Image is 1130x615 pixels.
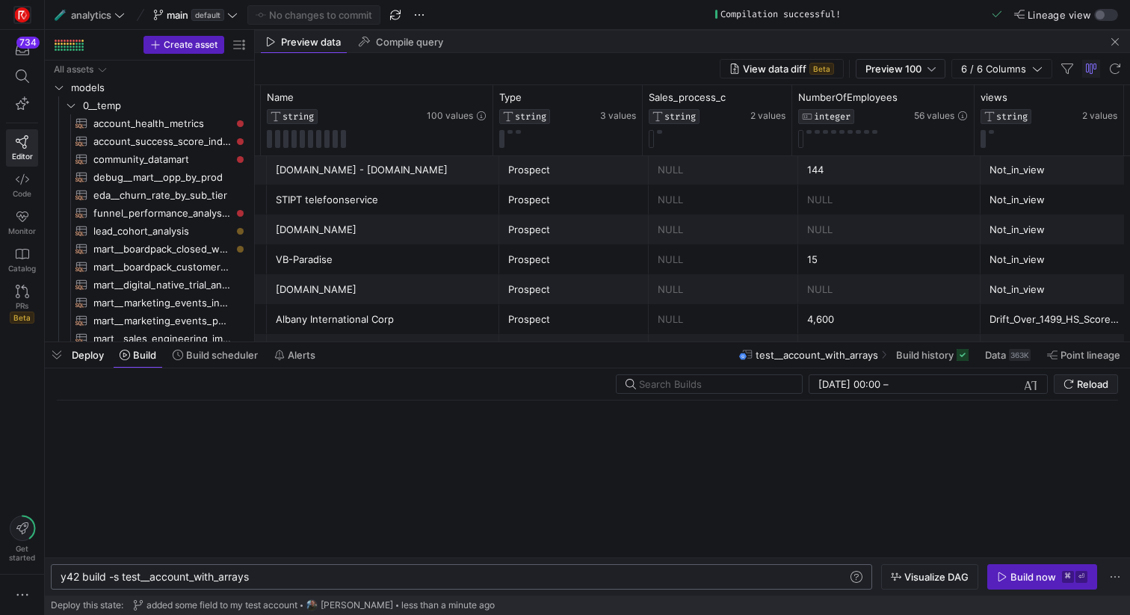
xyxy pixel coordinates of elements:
img: https://storage.googleapis.com/y42-prod-data-exchange/images/C0c2ZRu8XU2mQEXUlKrTCN4i0dD3czfOt8UZ... [15,7,30,22]
a: lead_cohort_analysis​​​​​​​​​​ [51,222,248,240]
button: maindefault [149,5,241,25]
span: 3 values [600,111,636,121]
div: Press SPACE to select this row. [51,258,248,276]
div: STIPT telefoonservice [276,185,490,214]
span: – [883,378,889,390]
div: All assets [54,64,93,75]
div: Not_in_view [989,245,1121,274]
div: NULL [658,245,789,274]
button: Build now⌘⏎ [987,564,1097,590]
div: Press SPACE to select this row. [51,114,248,132]
span: STRING [996,111,1028,122]
div: [DOMAIN_NAME] [276,275,490,304]
button: Create asset [143,36,224,54]
span: Build history [896,349,954,361]
div: Press SPACE to select this row. [51,61,248,78]
img: logo.gif [576,471,599,493]
button: 🧪analytics [51,5,129,25]
button: Reload [1054,374,1118,394]
div: The Lodge At [GEOGRAPHIC_DATA] [276,335,490,364]
div: Press SPACE to select this row. [51,276,248,294]
span: 6 / 6 Columns [961,63,1032,75]
div: 734 [16,37,40,49]
span: Reload [1077,378,1108,390]
div: NULL [658,335,789,364]
div: NULL [807,215,972,244]
div: Prospect [508,275,640,304]
button: Build [113,342,163,368]
span: PRs [16,301,28,310]
span: Beta [809,63,834,75]
div: Drift_Over_1499_HS_Score_Over_49 [989,305,1121,334]
span: mart__boardpack_closed_won_by_region_view​​​​​​​​​​ [93,241,231,258]
a: https://storage.googleapis.com/y42-prod-data-exchange/images/C0c2ZRu8XU2mQEXUlKrTCN4i0dD3czfOt8UZ... [6,2,38,28]
a: funnel_performance_analysis__monthly​​​​​​​​​​ [51,204,248,222]
span: 2 values [1082,111,1117,121]
span: lead_cohort_analysis​​​​​​​​​​ [93,223,231,240]
span: account_success_score_indicators​​​​​​​​​​ [93,133,231,150]
span: Beta [10,312,34,324]
div: NULL [807,185,972,214]
a: PRsBeta [6,279,38,330]
a: community_datamart​​​​​​​​​​ [51,150,248,168]
div: NULL [807,275,972,304]
span: INTEGER [814,111,850,122]
div: Prospect [508,335,640,364]
span: 2 values [750,111,785,121]
a: mart__sales_engineering_impact​​​​​​​​​​ [51,330,248,347]
span: mart__digital_native_trial_analysis​​​​​​​​​​ [93,276,231,294]
div: NULL [807,335,972,364]
div: 15 [807,245,972,274]
div: Not_in_view [989,155,1121,185]
div: VB-Paradise [276,245,490,274]
div: Press SPACE to select this row. [51,222,248,240]
span: analytics [71,9,111,21]
div: Prospect [508,245,640,274]
a: account_health_metrics​​​​​​​​​​ [51,114,248,132]
span: Alerts [288,349,315,361]
div: Press SPACE to select this row. [51,168,248,186]
kbd: ⏎ [1075,571,1087,583]
button: Point lineage [1040,342,1127,368]
span: models [71,79,246,96]
span: Sales_process_c [649,91,726,103]
span: Preview data [281,37,341,47]
input: Start datetime [818,378,880,390]
div: Press SPACE to select this row. [51,330,248,347]
span: Lineage view [1028,9,1091,21]
span: Monitor [8,226,36,235]
span: main [167,9,188,21]
span: Data [985,349,1006,361]
span: NumberOfEmployees [798,91,898,103]
button: Build history [889,342,975,368]
div: Prospect [508,185,640,214]
input: Search Builds [639,378,790,390]
button: Data363K [978,342,1037,368]
span: [PERSON_NAME] [321,600,393,611]
div: Press SPACE to select this row. [51,186,248,204]
span: funnel_performance_analysis__monthly​​​​​​​​​​ [93,205,231,222]
div: Press SPACE to select this row. [51,78,248,96]
span: STRING [282,111,314,122]
div: Albany International Corp [276,305,490,334]
span: mart__boardpack_customer_base_view​​​​​​​​​​ [93,259,231,276]
span: Create asset [164,40,217,50]
div: Not_in_view [989,275,1121,304]
div: Prospect [508,305,640,334]
span: mart__marketing_events_influence_analysis​​​​​​​​​​ [93,294,231,312]
span: Point lineage [1060,349,1120,361]
div: NULL [658,155,789,185]
span: STRING [515,111,546,122]
div: Press SPACE to select this row. [51,294,248,312]
div: Not_in_view [989,335,1121,364]
span: Editor [12,152,33,161]
a: mart__digital_native_trial_analysis​​​​​​​​​​ [51,276,248,294]
span: View data diff [743,63,806,75]
div: NULL [658,275,789,304]
span: Preview 100 [865,63,921,75]
span: 🧪 [55,10,65,20]
span: Compile query [376,37,443,47]
a: Editor [6,129,38,167]
span: 56 values [914,111,954,121]
span: Name [267,91,294,103]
